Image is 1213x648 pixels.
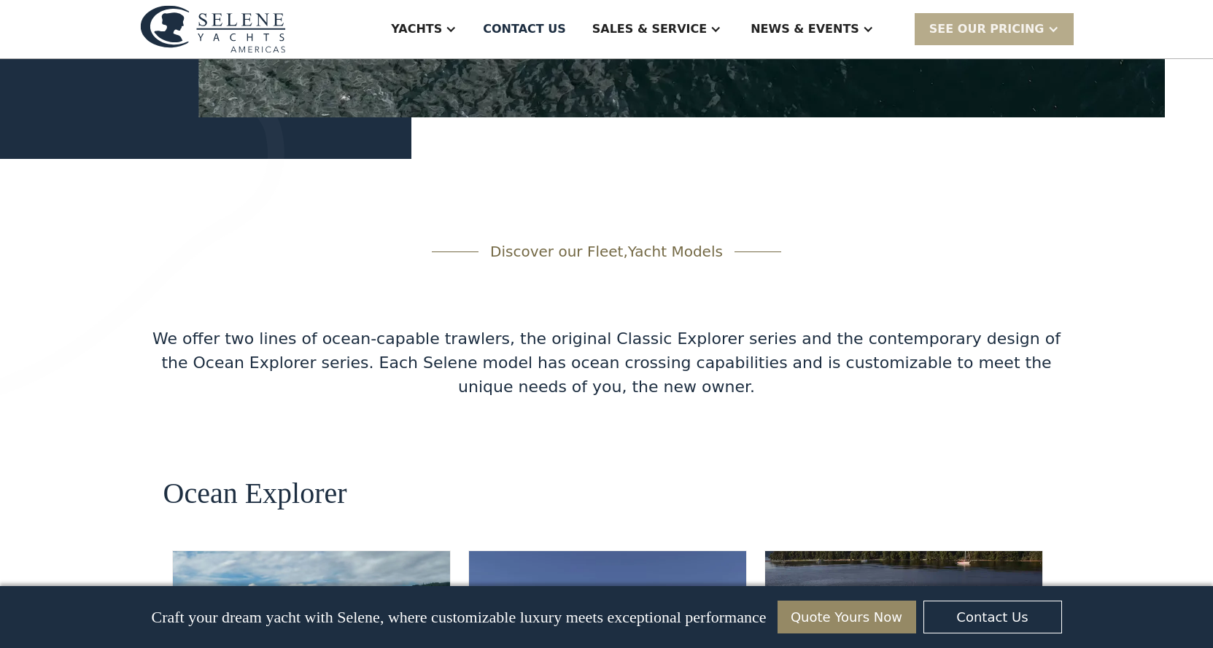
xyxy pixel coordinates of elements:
[140,327,1074,399] div: We offer two lines of ocean-capable trawlers, the original Classic Explorer series and the contem...
[628,243,723,260] span: Yacht Models
[163,477,347,510] h2: Ocean Explorer
[483,20,566,38] div: Contact US
[592,20,707,38] div: Sales & Service
[140,5,286,52] img: logo
[929,20,1045,38] div: SEE Our Pricing
[151,608,766,627] p: Craft your dream yacht with Selene, where customizable luxury meets exceptional performance
[778,601,916,633] a: Quote Yours Now
[490,241,723,262] div: Discover our Fleet,
[915,13,1074,44] div: SEE Our Pricing
[923,601,1062,633] a: Contact Us
[391,20,442,38] div: Yachts
[751,20,859,38] div: News & EVENTS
